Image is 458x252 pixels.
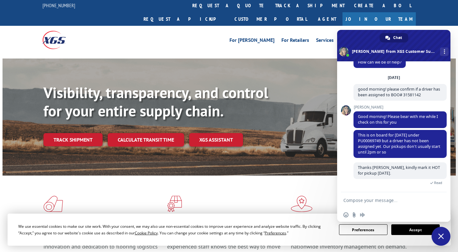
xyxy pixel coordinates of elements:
a: XGS ASSISTANT [189,133,243,147]
img: xgs-icon-total-supply-chain-intelligence-red [43,196,63,212]
a: [PHONE_NUMBER] [42,2,75,8]
span: Read [434,181,442,185]
button: Preferences [339,224,387,235]
a: Services [316,38,334,45]
span: Preferences [265,230,286,236]
a: For [PERSON_NAME] [229,38,274,45]
span: Cookie Policy [135,230,158,236]
a: For Retailers [281,38,309,45]
span: [PERSON_NAME] [353,105,447,109]
a: Join Our Team [342,12,416,26]
a: Agent [312,12,342,26]
textarea: Compose your message... [343,198,430,203]
div: [DATE] [388,76,400,80]
span: Audio message [360,212,365,217]
a: Track shipment [43,133,103,146]
a: Customer Portal [230,12,312,26]
span: Chat [393,33,402,42]
span: Insert an emoji [343,212,348,217]
span: How can we be of help? [358,59,401,65]
a: Request a pickup [139,12,230,26]
b: Visibility, transparency, and control for your entire supply chain. [43,83,268,120]
span: Good morning! Please bear with me while I check on this for you [358,114,438,125]
span: Thanks [PERSON_NAME], kindly mark it HOT for pickup [DATE]. [358,165,440,176]
div: We use essential cookies to make our site work. With your consent, we may also use non-essential ... [18,223,331,236]
div: Chat [380,33,408,42]
div: Cookie Consent Prompt [8,214,451,246]
div: More channels [440,48,449,56]
span: Send a file [352,212,357,217]
span: This is on board for [DATE] under PU00069749 but a driver has not been assigned yet. Our pickups ... [358,132,440,155]
img: xgs-icon-focused-on-flooring-red [167,196,182,212]
button: Accept [391,224,440,235]
span: good morning! please confirm if a driver has been assigned to BOO# 31581142 [358,87,440,98]
div: Close chat [432,227,450,246]
a: Calculate transit time [108,133,184,147]
img: xgs-icon-flagship-distribution-model-red [291,196,313,212]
